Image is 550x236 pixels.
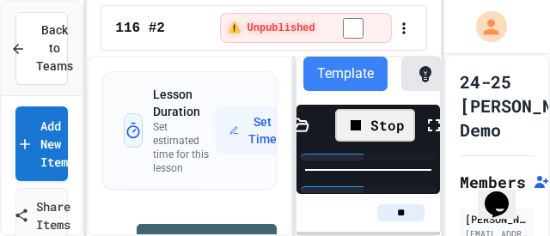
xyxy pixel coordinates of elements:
[335,109,415,142] div: Stop
[458,7,511,46] div: My Account
[36,21,73,76] span: Back to Teams
[465,211,529,227] div: [PERSON_NAME]
[401,57,509,91] button: Solution
[301,186,388,212] div: Console
[15,106,68,181] a: Add New Item
[15,12,68,85] button: Back to Teams
[301,191,366,209] div: Console
[216,106,292,154] button: Set Time
[228,21,315,35] span: ⚠️ Unpublished
[115,18,165,39] span: 116 #2
[153,86,216,120] h3: Lesson Duration
[153,120,216,175] p: Set estimated time for this lesson
[460,170,526,194] h2: Members
[301,158,366,176] div: main.py
[220,13,391,43] div: ⚠️ Students cannot see this content! Click the toggle to publish it and make it visible to your c...
[478,167,533,219] iframe: chat widget
[322,18,384,39] input: publish toggle
[301,154,388,179] div: main.py
[303,57,388,91] button: Template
